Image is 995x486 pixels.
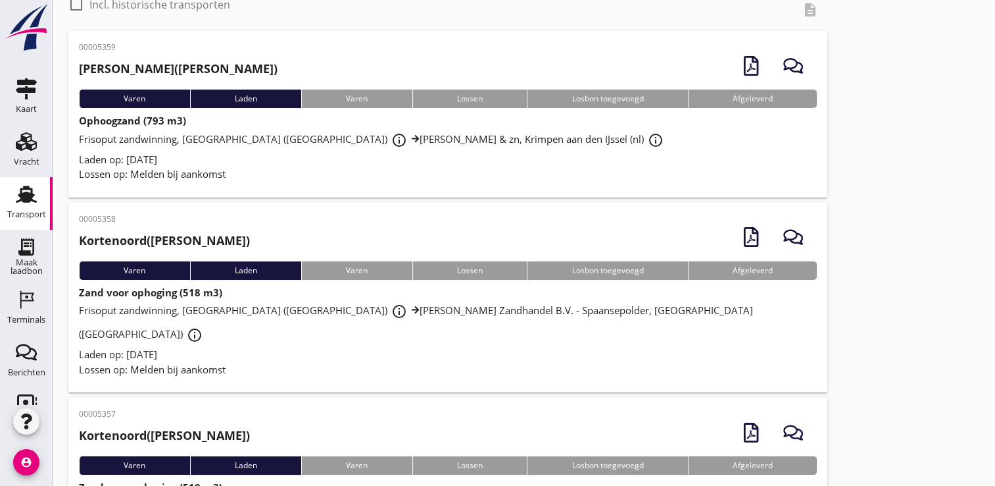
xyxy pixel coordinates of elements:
div: Afgeleverd [688,456,817,475]
i: info_outline [648,132,664,148]
div: Varen [79,90,190,108]
i: info_outline [391,304,407,319]
div: Varen [301,90,412,108]
p: 00005358 [79,213,250,225]
div: Varen [301,261,412,280]
strong: Kortenoord [79,427,147,443]
strong: Ophoogzand (793 m3) [79,114,186,127]
strong: Zand voor ophoging (518 m3) [79,286,222,299]
i: info_outline [187,327,203,343]
div: Afgeleverd [688,90,817,108]
strong: Kortenoord [79,232,147,248]
p: 00005357 [79,408,250,420]
div: Losbon toegevoegd [527,456,688,475]
a: 00005359[PERSON_NAME]([PERSON_NAME])VarenLadenVarenLossenLosbon toegevoegdAfgeleverdOphoogzand (7... [68,31,827,198]
div: Laden [190,456,302,475]
div: Berichten [8,368,45,377]
div: Lossen [412,90,527,108]
i: info_outline [391,132,407,148]
span: Lossen op: Melden bij aankomst [79,363,226,376]
a: 00005358Kortenoord([PERSON_NAME])VarenLadenVarenLossenLosbon toegevoegdAfgeleverdZand voor ophogi... [68,203,827,393]
div: Varen [79,261,190,280]
div: Losbon toegevoegd [527,261,688,280]
div: Terminals [7,315,45,324]
div: Transport [7,210,46,219]
span: Laden op: [DATE] [79,348,157,361]
img: logo-small.a267ee39.svg [3,3,50,52]
h2: ([PERSON_NAME]) [79,427,250,445]
i: account_circle [13,449,39,475]
div: Afgeleverd [688,261,817,280]
div: Lossen [412,261,527,280]
div: Vracht [14,157,39,166]
span: Frisoput zandwinning, [GEOGRAPHIC_DATA] ([GEOGRAPHIC_DATA]) [PERSON_NAME] & zn, Krimpen aan den I... [79,132,667,146]
div: Kaart [16,105,37,113]
span: Frisoput zandwinning, [GEOGRAPHIC_DATA] ([GEOGRAPHIC_DATA]) [PERSON_NAME] Zandhandel B.V. - Spaan... [79,304,753,340]
div: Laden [190,261,302,280]
p: 00005359 [79,41,278,53]
div: Lossen [412,456,527,475]
strong: [PERSON_NAME] [79,61,174,76]
h2: ([PERSON_NAME]) [79,232,250,250]
div: Losbon toegevoegd [527,90,688,108]
span: Lossen op: Melden bij aankomst [79,167,226,180]
span: Laden op: [DATE] [79,153,157,166]
div: Laden [190,90,302,108]
div: Varen [301,456,412,475]
h2: ([PERSON_NAME]) [79,60,278,78]
div: Varen [79,456,190,475]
